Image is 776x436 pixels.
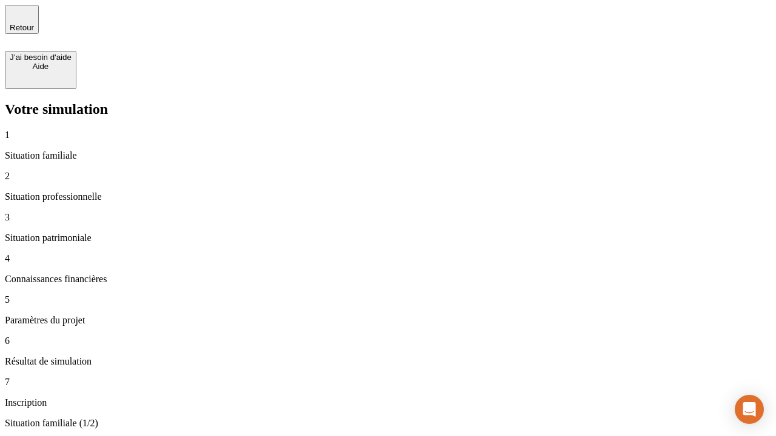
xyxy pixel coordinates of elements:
[5,51,76,89] button: J’ai besoin d'aideAide
[5,397,771,408] p: Inscription
[10,23,34,32] span: Retour
[5,150,771,161] p: Situation familiale
[10,62,72,71] div: Aide
[5,294,771,305] p: 5
[5,191,771,202] p: Situation professionnelle
[5,418,771,429] p: Situation familiale (1/2)
[5,274,771,285] p: Connaissances financières
[5,233,771,243] p: Situation patrimoniale
[5,253,771,264] p: 4
[5,335,771,346] p: 6
[5,5,39,34] button: Retour
[10,53,72,62] div: J’ai besoin d'aide
[5,212,771,223] p: 3
[5,171,771,182] p: 2
[5,356,771,367] p: Résultat de simulation
[5,315,771,326] p: Paramètres du projet
[5,101,771,117] h2: Votre simulation
[5,377,771,388] p: 7
[735,395,764,424] div: Open Intercom Messenger
[5,130,771,140] p: 1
